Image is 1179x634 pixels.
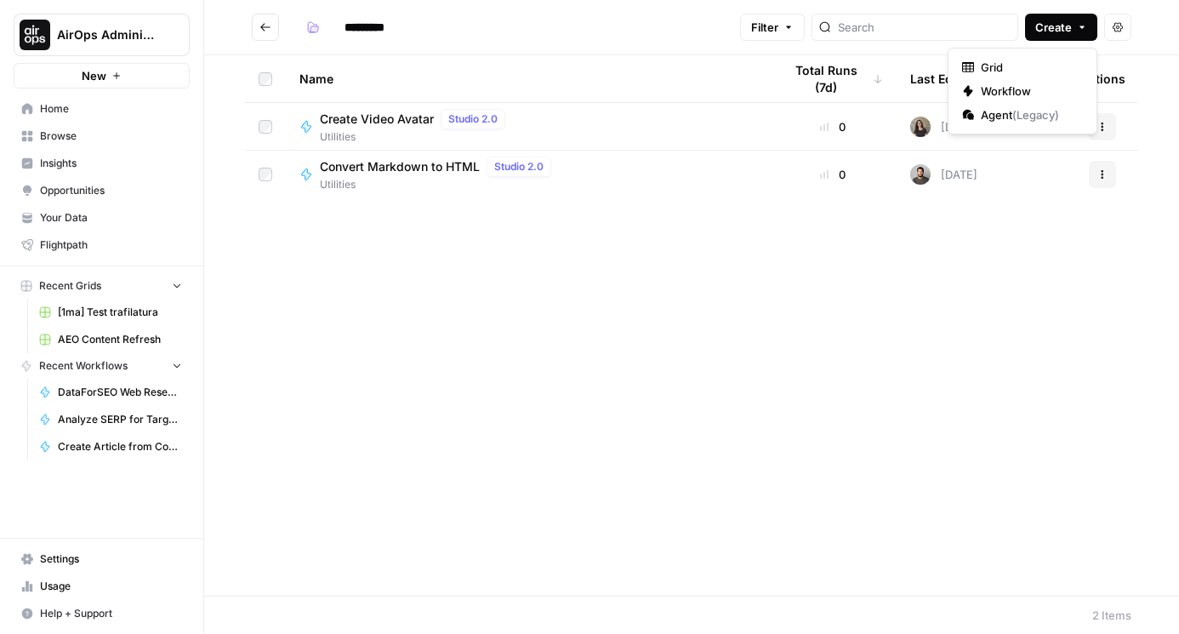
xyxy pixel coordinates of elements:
button: Filter [740,14,805,41]
span: Agent [981,106,1076,123]
div: Create [948,48,1097,134]
span: Flightpath [40,237,182,253]
a: Create Video AvatarStudio 2.0Utilities [299,109,755,145]
span: Help + Support [40,606,182,621]
button: Recent Workflows [14,353,190,379]
img: 16hj2zu27bdcdvv6x26f6v9ttfr9 [910,164,931,185]
div: 2 Items [1092,607,1131,624]
a: Usage [14,573,190,600]
a: AEO Content Refresh [31,326,190,353]
img: n04lk3h3q0iujb8nvuuepb5yxxxi [910,117,931,137]
span: Usage [40,579,182,594]
a: Create Article from Content Brief [31,433,190,460]
div: [DATE] [910,117,977,137]
span: Insights [40,156,182,171]
button: Help + Support [14,600,190,627]
span: Filter [751,19,778,36]
span: Grid [981,59,1076,76]
span: New [82,67,106,84]
input: Search [838,19,1011,36]
span: AirOps Administrative [57,26,160,43]
span: Settings [40,551,182,567]
span: Utilities [320,177,558,192]
a: Browse [14,123,190,150]
span: Workflow [981,83,1076,100]
span: Analyze SERP for Target Keyword [58,412,182,427]
span: Your Data [40,210,182,226]
span: Create Article from Content Brief [58,439,182,454]
span: AEO Content Refresh [58,332,182,347]
a: Analyze SERP for Target Keyword [31,406,190,433]
a: Flightpath [14,231,190,259]
button: Go back [252,14,279,41]
button: Recent Grids [14,273,190,299]
a: DataForSEO Web Research [31,379,190,406]
a: Home [14,95,190,123]
div: 0 [783,166,883,183]
span: Create Video Avatar [320,111,434,128]
span: ( Legacy ) [1012,108,1059,122]
div: Last Edited [910,55,975,102]
div: 0 [783,118,883,135]
button: Workspace: AirOps Administrative [14,14,190,56]
span: Recent Workflows [39,358,128,374]
span: Studio 2.0 [494,159,544,174]
span: DataForSEO Web Research [58,385,182,400]
div: Actions [1080,55,1125,102]
button: Create [1025,14,1097,41]
a: Your Data [14,204,190,231]
div: Total Runs (7d) [783,55,883,102]
span: Home [40,101,182,117]
span: [1ma] Test trafilatura [58,305,182,320]
span: Studio 2.0 [448,111,498,127]
span: Opportunities [40,183,182,198]
img: AirOps Administrative Logo [20,20,50,50]
div: Name [299,55,755,102]
a: Settings [14,545,190,573]
a: Convert Markdown to HTMLStudio 2.0Utilities [299,157,755,192]
div: [DATE] [910,164,977,185]
a: [1ma] Test trafilatura [31,299,190,326]
button: New [14,63,190,89]
a: Opportunities [14,177,190,204]
span: Browse [40,129,182,144]
span: Recent Grids [39,278,101,294]
span: Utilities [320,129,512,145]
span: Create [1035,19,1072,36]
span: Convert Markdown to HTML [320,158,480,175]
a: Insights [14,150,190,177]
